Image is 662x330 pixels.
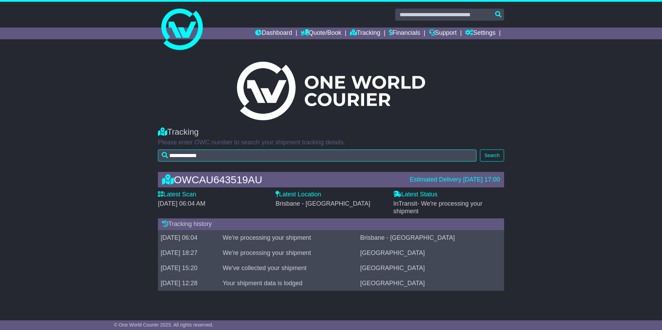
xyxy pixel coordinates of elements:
span: Brisbane - [GEOGRAPHIC_DATA] [275,200,370,207]
a: Settings [465,28,495,39]
span: InTransit [393,200,483,215]
td: [DATE] 18:27 [158,245,220,260]
div: OWCAU643519AU [159,174,406,185]
span: [DATE] 06:04 AM [158,200,205,207]
a: Quote/Book [301,28,341,39]
a: Support [429,28,457,39]
div: Tracking history [158,218,504,230]
label: Latest Status [393,191,438,198]
a: Financials [389,28,420,39]
button: Search [480,149,504,162]
td: We've collected your shipment [220,260,358,276]
span: © One World Courier 2025. All rights reserved. [114,322,213,328]
div: Estimated Delivery [DATE] 17:00 [410,176,500,184]
td: We're processing your shipment [220,230,358,245]
td: [GEOGRAPHIC_DATA] [358,260,504,276]
td: Your shipment data is lodged [220,276,358,291]
p: Please enter OWC number to search your shipment tracking details. [158,139,504,146]
td: [GEOGRAPHIC_DATA] [358,276,504,291]
td: [DATE] 15:20 [158,260,220,276]
a: Tracking [350,28,380,39]
td: [DATE] 06:04 [158,230,220,245]
span: - We're processing your shipment [393,200,483,215]
img: Light [237,62,425,120]
label: Latest Location [275,191,321,198]
a: Dashboard [255,28,292,39]
td: [DATE] 12:28 [158,276,220,291]
div: Tracking [158,127,504,137]
td: [GEOGRAPHIC_DATA] [358,245,504,260]
td: We're processing your shipment [220,245,358,260]
td: Brisbane - [GEOGRAPHIC_DATA] [358,230,504,245]
label: Latest Scan [158,191,196,198]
